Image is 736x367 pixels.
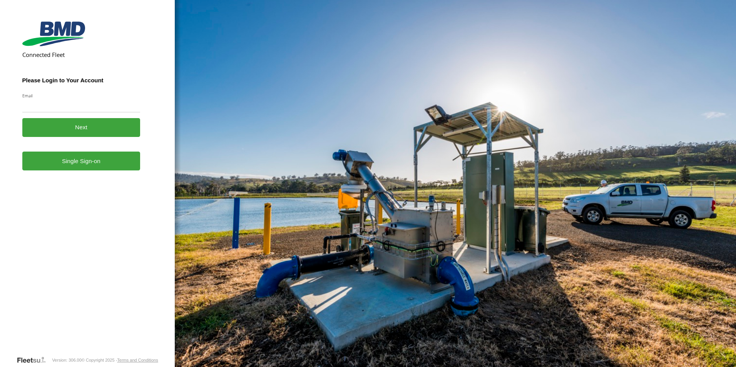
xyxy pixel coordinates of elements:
div: Version: 306.00 [52,358,81,362]
h2: Connected Fleet [22,51,141,58]
a: Single Sign-on [22,152,141,170]
a: Terms and Conditions [117,358,158,362]
div: © Copyright 2025 - [82,358,158,362]
label: Email [22,93,141,98]
button: Next [22,118,141,137]
img: BMD [22,22,85,46]
h3: Please Login to Your Account [22,77,141,83]
a: Visit our Website [17,356,52,364]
